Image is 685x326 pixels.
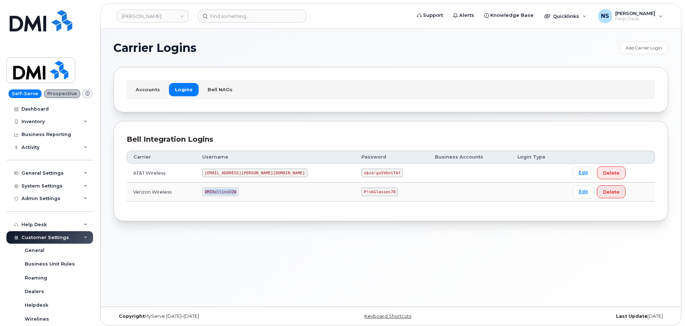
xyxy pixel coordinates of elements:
[127,164,196,183] td: AT&T Wireless
[620,42,668,54] a: Add Carrier Login
[616,313,647,319] strong: Last Update
[202,169,307,177] code: [EMAIL_ADDRESS][PERSON_NAME][DOMAIN_NAME]
[483,313,668,319] div: [DATE]
[127,183,196,201] td: Verizon Wireless
[127,134,655,145] div: Bell Integration Logins
[196,151,355,164] th: Username
[597,185,626,198] button: Delete
[573,167,594,179] a: Edit
[201,83,239,96] a: Bell NAGs
[603,170,620,176] span: Delete
[511,151,566,164] th: Login Type
[361,188,398,196] code: P!nkGlasses78
[169,83,199,96] a: Logins
[355,151,428,164] th: Password
[127,151,196,164] th: Carrier
[361,169,403,177] code: u$za!gx5VbntTAf
[573,186,594,198] a: Edit
[113,313,298,319] div: MyServe [DATE]–[DATE]
[597,166,626,179] button: Delete
[364,313,411,319] a: Keyboard Shortcuts
[428,151,511,164] th: Business Accounts
[202,188,239,196] code: DMIRollinsVZW
[603,189,620,195] span: Delete
[113,43,196,53] span: Carrier Logins
[119,313,145,319] strong: Copyright
[130,83,166,96] a: Accounts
